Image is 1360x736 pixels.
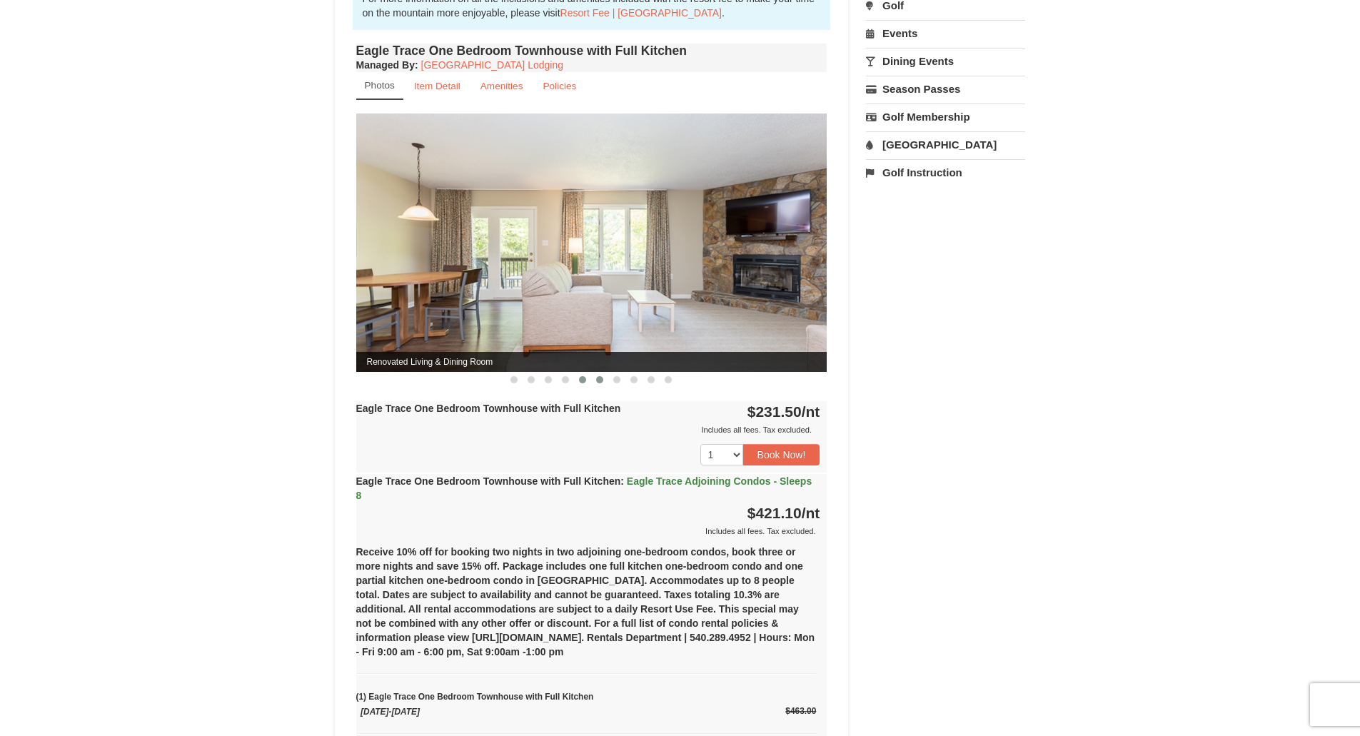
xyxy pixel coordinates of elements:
a: Resort Fee | [GEOGRAPHIC_DATA] [560,7,722,19]
img: Renovated Living & Dining Room [356,114,827,371]
span: Renovated Living & Dining Room [356,352,827,372]
span: : [620,475,624,487]
div: Includes all fees. Tax excluded. [356,524,820,538]
a: Dining Events [866,48,1025,74]
button: Book Now! [743,444,820,465]
a: Golf Instruction [866,159,1025,186]
strong: $231.50 [747,403,820,420]
small: Amenities [480,81,523,91]
a: Events [866,20,1025,46]
span: $421.10 [747,505,802,521]
span: Managed By [356,59,415,71]
strong: : [356,59,418,71]
span: /nt [802,505,820,521]
strong: Eagle Trace One Bedroom Townhouse with Full Kitchen [356,403,621,414]
small: Photos [365,80,395,91]
h4: Eagle Trace One Bedroom Townhouse with Full Kitchen [356,44,827,58]
small: Policies [543,81,576,91]
div: Includes all fees. Tax excluded. [356,423,820,437]
a: [GEOGRAPHIC_DATA] Lodging [421,59,563,71]
a: Policies [533,72,585,100]
small: (1) Eagle Trace One Bedroom Townhouse with Full Kitchen [356,673,817,717]
span: $463.00 [785,706,816,716]
small: Item Detail [414,81,460,91]
span: [DATE]-[DATE] [361,707,420,717]
a: Amenities [471,72,533,100]
a: [GEOGRAPHIC_DATA] [866,131,1025,158]
a: Season Passes [866,76,1025,102]
strong: Eagle Trace One Bedroom Townhouse with Full Kitchen [356,475,812,501]
span: /nt [802,403,820,420]
a: Photos [356,72,403,100]
a: Item Detail [405,72,470,100]
a: Golf Membership [866,104,1025,130]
